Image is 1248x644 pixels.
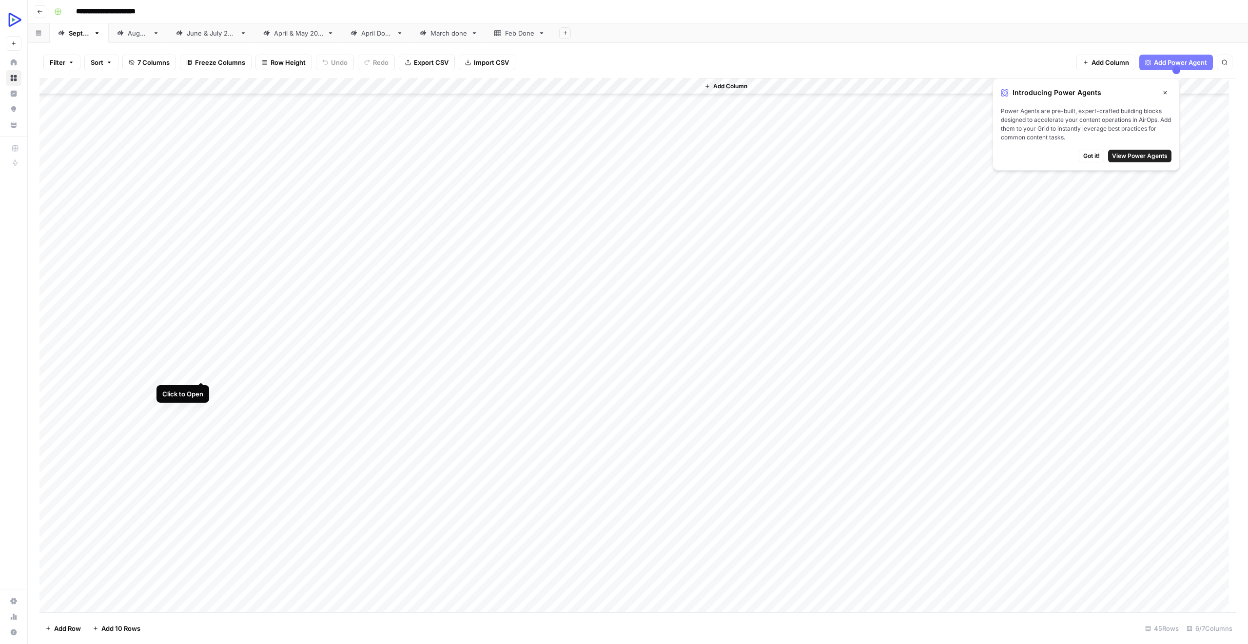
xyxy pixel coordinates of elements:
div: April Done [361,28,392,38]
button: Sort [84,55,118,70]
a: Feb Done [486,23,553,43]
a: April Done [342,23,411,43]
button: Row Height [255,55,312,70]
button: Workspace: OpenReplay [6,8,21,32]
span: Add Power Agent [1154,58,1207,67]
a: [DATE] & [DATE] [255,23,342,43]
div: [DATE] & [DATE] [274,28,323,38]
a: March done [411,23,486,43]
span: 7 Columns [137,58,170,67]
a: Opportunities [6,101,21,117]
span: Power Agents are pre-built, expert-crafted building blocks designed to accelerate your content op... [1001,107,1171,142]
div: [DATE] & [DATE] [187,28,236,38]
a: Usage [6,609,21,624]
div: [DATE] [69,28,90,38]
span: Undo [331,58,348,67]
span: Freeze Columns [195,58,245,67]
span: Add Row [54,624,81,633]
button: View Power Agents [1108,150,1171,162]
a: Settings [6,593,21,609]
button: 7 Columns [122,55,176,70]
div: 6/7 Columns [1183,621,1236,636]
span: View Power Agents [1112,152,1168,160]
a: Insights [6,86,21,101]
img: OpenReplay Logo [6,11,23,29]
div: March done [430,28,467,38]
button: Undo [316,55,354,70]
button: Import CSV [459,55,515,70]
span: Filter [50,58,65,67]
div: Feb Done [505,28,534,38]
button: Add Power Agent [1139,55,1213,70]
div: [DATE] [128,28,149,38]
a: [DATE] [50,23,109,43]
span: Export CSV [414,58,448,67]
button: Filter [43,55,80,70]
button: Freeze Columns [180,55,252,70]
a: [DATE] [109,23,168,43]
button: Add Column [701,80,751,93]
span: Import CSV [474,58,509,67]
span: Redo [373,58,389,67]
span: Sort [91,58,103,67]
span: Add Column [713,82,747,91]
span: Got it! [1083,152,1100,160]
span: Row Height [271,58,306,67]
button: Add 10 Rows [87,621,146,636]
button: Add Column [1076,55,1135,70]
div: 45 Rows [1141,621,1183,636]
span: Add Column [1092,58,1129,67]
div: Introducing Power Agents [1001,86,1171,99]
span: Add 10 Rows [101,624,140,633]
a: [DATE] & [DATE] [168,23,255,43]
button: Help + Support [6,624,21,640]
a: Your Data [6,117,21,133]
button: Redo [358,55,395,70]
button: Got it! [1079,150,1104,162]
button: Add Row [39,621,87,636]
a: Home [6,55,21,70]
a: Browse [6,70,21,86]
div: Click to Open [162,389,203,399]
button: Export CSV [399,55,455,70]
